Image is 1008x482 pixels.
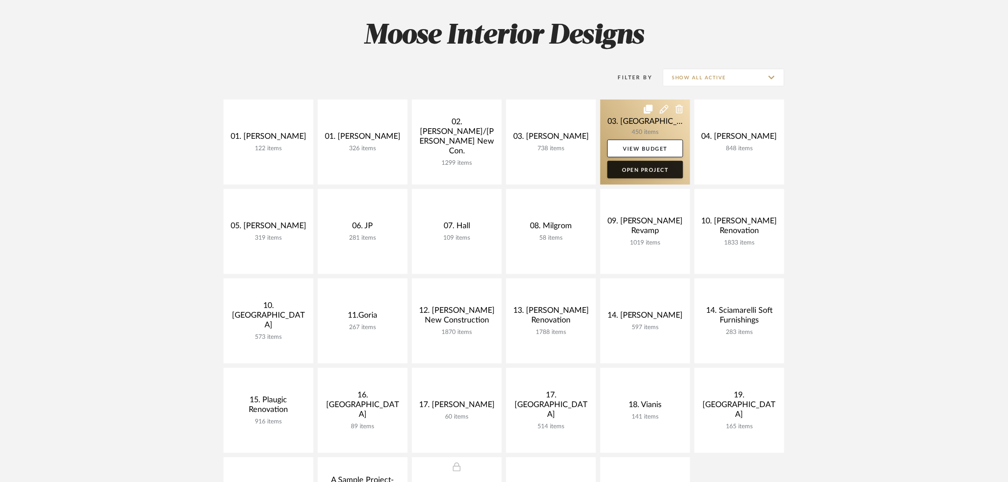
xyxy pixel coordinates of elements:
[325,234,401,242] div: 281 items
[702,306,777,329] div: 14. Sciamarelli Soft Furnishings
[231,334,306,341] div: 573 items
[419,329,495,336] div: 1870 items
[702,132,777,145] div: 04. [PERSON_NAME]
[419,117,495,159] div: 02. [PERSON_NAME]/[PERSON_NAME] New Con.
[231,132,306,145] div: 01. [PERSON_NAME]
[419,234,495,242] div: 109 items
[607,216,683,239] div: 09. [PERSON_NAME] Revamp
[513,306,589,329] div: 13. [PERSON_NAME] Renovation
[607,400,683,413] div: 18. Vianis
[231,221,306,234] div: 05. [PERSON_NAME]
[325,145,401,152] div: 326 items
[325,132,401,145] div: 01. [PERSON_NAME]
[702,423,777,430] div: 165 items
[702,239,777,247] div: 1833 items
[231,395,306,418] div: 15. Plaugic Renovation
[513,221,589,234] div: 08. Milgrom
[325,390,401,423] div: 16. [GEOGRAPHIC_DATA]
[702,390,777,423] div: 19. [GEOGRAPHIC_DATA]
[231,145,306,152] div: 122 items
[325,423,401,430] div: 89 items
[187,19,821,52] h2: Moose Interior Designs
[607,140,683,157] a: View Budget
[607,239,683,247] div: 1019 items
[419,413,495,421] div: 60 items
[607,413,683,421] div: 141 items
[607,161,683,178] a: Open Project
[607,324,683,331] div: 597 items
[419,221,495,234] div: 07. Hall
[607,311,683,324] div: 14. [PERSON_NAME]
[231,418,306,426] div: 916 items
[419,159,495,167] div: 1299 items
[513,145,589,152] div: 738 items
[702,145,777,152] div: 848 items
[419,400,495,413] div: 17. [PERSON_NAME]
[513,390,589,423] div: 17. [GEOGRAPHIC_DATA]
[702,216,777,239] div: 10. [PERSON_NAME] Renovation
[513,132,589,145] div: 03. [PERSON_NAME]
[325,311,401,324] div: 11.Goria
[702,329,777,336] div: 283 items
[513,329,589,336] div: 1788 items
[607,73,653,82] div: Filter By
[231,234,306,242] div: 319 items
[513,234,589,242] div: 58 items
[513,423,589,430] div: 514 items
[231,301,306,334] div: 10. [GEOGRAPHIC_DATA]
[325,324,401,331] div: 267 items
[325,221,401,234] div: 06. JP
[419,306,495,329] div: 12. [PERSON_NAME] New Construction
